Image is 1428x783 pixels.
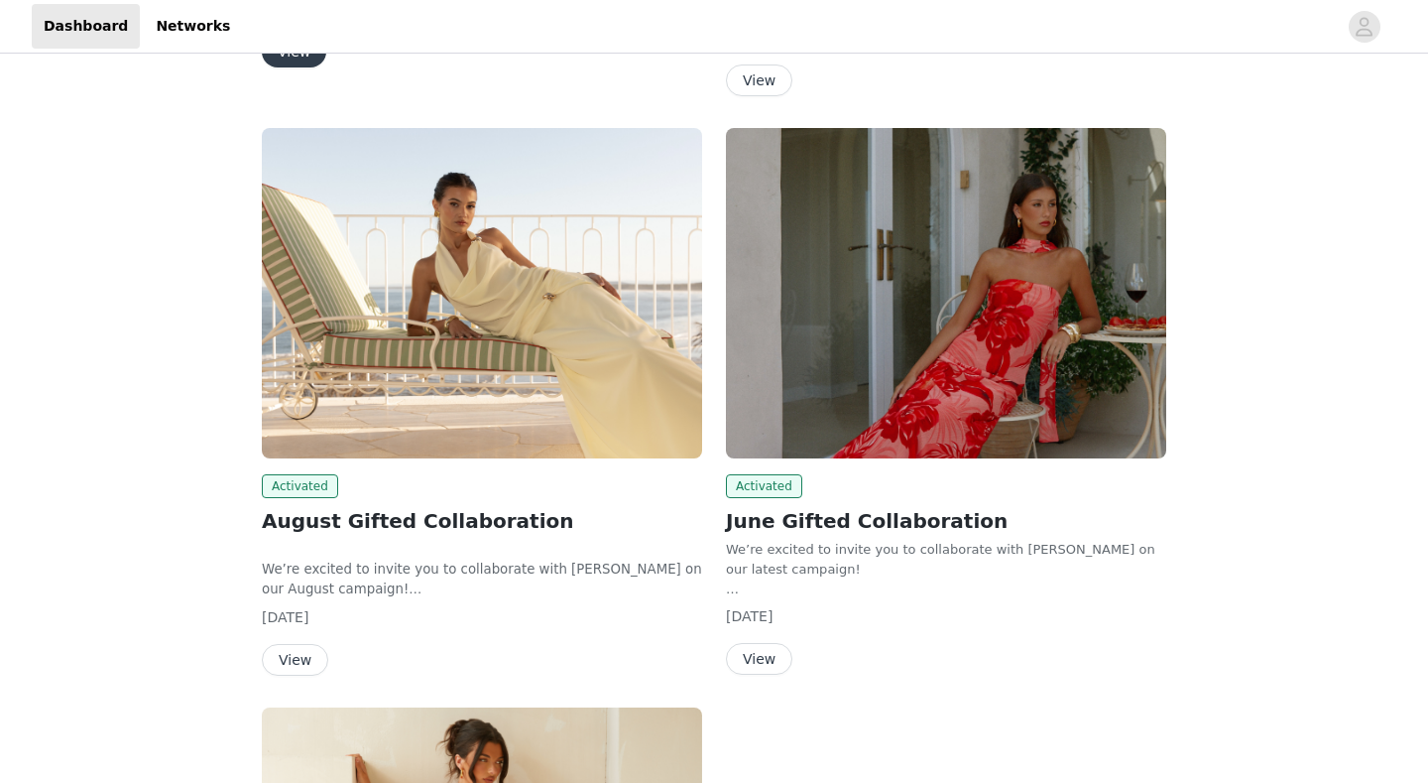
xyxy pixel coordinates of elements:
button: View [262,644,328,676]
a: View [726,73,792,88]
img: Peppermayo EU [262,128,702,458]
h2: June Gifted Collaboration [726,506,1166,536]
a: View [726,652,792,667]
a: View [262,653,328,668]
span: [DATE] [262,609,308,625]
a: View [262,45,326,60]
div: We’re excited to invite you to collaborate with [PERSON_NAME] on our latest campaign! [726,540,1166,579]
span: Activated [726,474,802,498]
span: Activated [262,474,338,498]
h2: August Gifted Collaboration [262,506,702,536]
button: View [726,643,792,675]
a: Dashboard [32,4,140,49]
div: avatar [1355,11,1373,43]
a: Networks [144,4,242,49]
img: Peppermayo AUS [726,128,1166,458]
span: [DATE] [726,608,773,624]
button: View [726,65,792,96]
span: We’re excited to invite you to collaborate with [PERSON_NAME] on our August campaign! [262,562,702,596]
